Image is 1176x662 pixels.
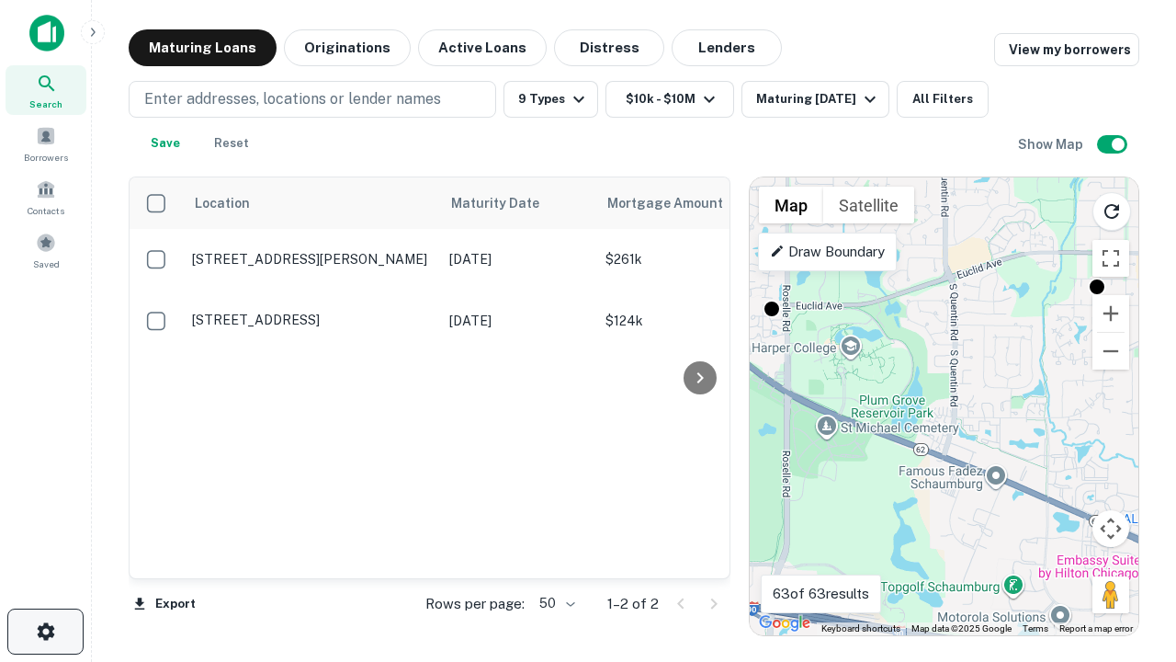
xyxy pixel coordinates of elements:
span: Location [194,192,250,214]
img: Google [754,611,815,635]
p: [DATE] [449,311,587,331]
a: Contacts [6,172,86,222]
button: Enter addresses, locations or lender names [129,81,496,118]
button: Distress [554,29,664,66]
button: Keyboard shortcuts [821,622,900,635]
a: View my borrowers [994,33,1139,66]
th: Location [183,177,440,229]
span: Contacts [28,203,64,218]
a: Search [6,65,86,115]
p: Draw Boundary [770,241,885,263]
p: Rows per page: [425,593,525,615]
span: Borrowers [24,150,68,165]
span: Map data ©2025 Google [911,623,1012,633]
p: 63 of 63 results [773,583,869,605]
p: $124k [605,311,789,331]
button: Maturing Loans [129,29,277,66]
a: Saved [6,225,86,275]
th: Mortgage Amount [596,177,798,229]
p: [DATE] [449,249,587,269]
div: 50 [532,590,578,617]
p: $261k [605,249,789,269]
a: Terms (opens in new tab) [1023,623,1048,633]
span: Saved [33,257,60,271]
a: Report a map error [1059,623,1133,633]
p: [STREET_ADDRESS][PERSON_NAME] [192,251,431,268]
button: Map camera controls [1092,510,1129,547]
button: $10k - $10M [605,81,734,118]
button: Toggle fullscreen view [1092,240,1129,277]
button: Originations [284,29,411,66]
div: 0 0 [750,177,1138,635]
button: Reset [202,125,261,162]
button: Export [129,590,200,618]
button: Lenders [672,29,782,66]
a: Borrowers [6,119,86,168]
span: Maturity Date [451,192,563,214]
button: Zoom out [1092,333,1129,370]
button: Show satellite imagery [823,187,914,223]
p: [STREET_ADDRESS] [192,312,431,328]
span: Search [29,97,62,111]
button: Reload search area [1092,192,1131,231]
img: capitalize-icon.png [29,15,64,51]
p: 1–2 of 2 [607,593,659,615]
h6: Show Map [1018,134,1086,154]
button: All Filters [897,81,989,118]
button: 9 Types [503,81,598,118]
div: Maturing [DATE] [756,88,881,110]
button: Maturing [DATE] [741,81,889,118]
button: Save your search to get updates of matches that match your search criteria. [136,125,195,162]
button: Show street map [759,187,823,223]
a: Open this area in Google Maps (opens a new window) [754,611,815,635]
span: Mortgage Amount [607,192,747,214]
p: Enter addresses, locations or lender names [144,88,441,110]
th: Maturity Date [440,177,596,229]
button: Active Loans [418,29,547,66]
iframe: Chat Widget [1084,515,1176,603]
button: Zoom in [1092,295,1129,332]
